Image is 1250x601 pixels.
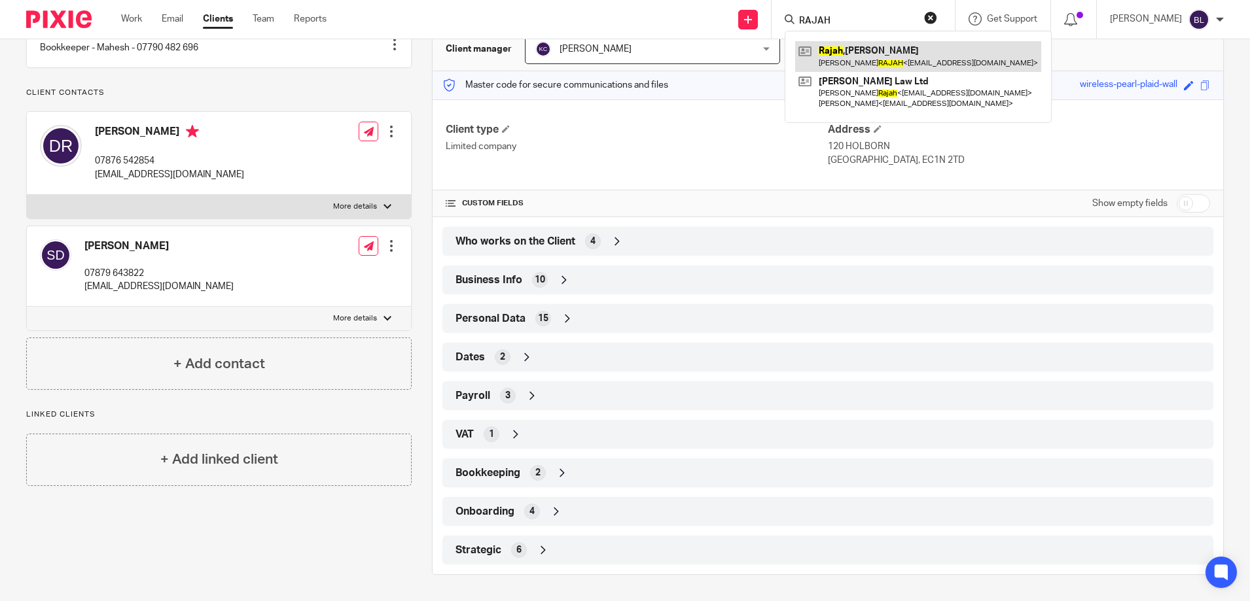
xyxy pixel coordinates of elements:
[446,123,828,137] h4: Client type
[95,168,244,181] p: [EMAIL_ADDRESS][DOMAIN_NAME]
[535,466,541,479] span: 2
[924,11,937,24] button: Clear
[489,428,494,441] span: 1
[442,78,668,92] p: Master code for secure communications and files
[162,12,183,26] a: Email
[455,312,526,326] span: Personal Data
[84,239,234,253] h4: [PERSON_NAME]
[40,239,71,271] img: svg%3E
[1080,78,1177,93] div: wireless-pearl-plaid-wall
[828,140,1210,153] p: 120 HOLBORN
[26,88,412,98] p: Client contacts
[798,16,916,27] input: Search
[455,351,485,364] span: Dates
[173,354,265,374] h4: + Add contact
[40,125,82,167] img: svg%3E
[26,409,412,420] p: Linked clients
[535,41,551,57] img: svg%3E
[253,12,274,26] a: Team
[84,280,234,293] p: [EMAIL_ADDRESS][DOMAIN_NAME]
[987,14,1037,24] span: Get Support
[560,44,632,54] span: [PERSON_NAME]
[538,312,548,325] span: 15
[26,10,92,28] img: Pixie
[535,273,545,286] span: 10
[1110,12,1182,26] p: [PERSON_NAME]
[828,154,1210,167] p: [GEOGRAPHIC_DATA], EC1N 2TD
[455,273,522,287] span: Business Info
[455,389,490,403] span: Payroll
[455,428,474,441] span: VAT
[95,154,244,167] p: 07876 542854
[446,198,828,209] h4: CUSTOM FIELDS
[294,12,327,26] a: Reports
[160,449,278,470] h4: + Add linked client
[505,389,510,402] span: 3
[828,123,1210,137] h4: Address
[121,12,142,26] a: Work
[455,543,501,557] span: Strategic
[529,505,535,518] span: 4
[446,140,828,153] p: Limited company
[1188,9,1209,30] img: svg%3E
[455,466,520,480] span: Bookkeeping
[1092,197,1168,210] label: Show empty fields
[590,235,596,248] span: 4
[516,543,522,557] span: 6
[455,235,575,249] span: Who works on the Client
[84,267,234,280] p: 07879 643822
[186,125,199,138] i: Primary
[333,313,377,324] p: More details
[203,12,233,26] a: Clients
[95,125,244,141] h4: [PERSON_NAME]
[455,505,514,519] span: Onboarding
[446,43,512,56] h3: Client manager
[333,201,377,212] p: More details
[500,351,505,364] span: 2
